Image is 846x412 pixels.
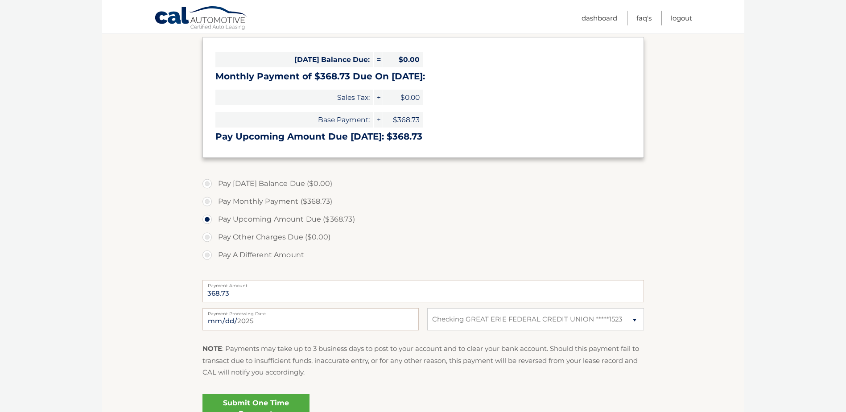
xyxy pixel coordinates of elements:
a: Logout [671,11,692,25]
input: Payment Date [202,308,419,330]
label: Pay Upcoming Amount Due ($368.73) [202,210,644,228]
label: Pay [DATE] Balance Due ($0.00) [202,175,644,193]
label: Payment Amount [202,280,644,287]
label: Payment Processing Date [202,308,419,315]
span: [DATE] Balance Due: [215,52,373,67]
span: + [374,112,383,128]
span: Base Payment: [215,112,373,128]
input: Payment Amount [202,280,644,302]
span: Sales Tax: [215,90,373,105]
strong: NOTE [202,344,222,353]
a: FAQ's [636,11,652,25]
label: Pay Other Charges Due ($0.00) [202,228,644,246]
span: $0.00 [383,90,423,105]
a: Cal Automotive [154,6,248,32]
label: Pay A Different Amount [202,246,644,264]
label: Pay Monthly Payment ($368.73) [202,193,644,210]
span: $0.00 [383,52,423,67]
h3: Pay Upcoming Amount Due [DATE]: $368.73 [215,131,631,142]
span: = [374,52,383,67]
h3: Monthly Payment of $368.73 Due On [DATE]: [215,71,631,82]
span: + [374,90,383,105]
span: $368.73 [383,112,423,128]
a: Dashboard [582,11,617,25]
p: : Payments may take up to 3 business days to post to your account and to clear your bank account.... [202,343,644,378]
